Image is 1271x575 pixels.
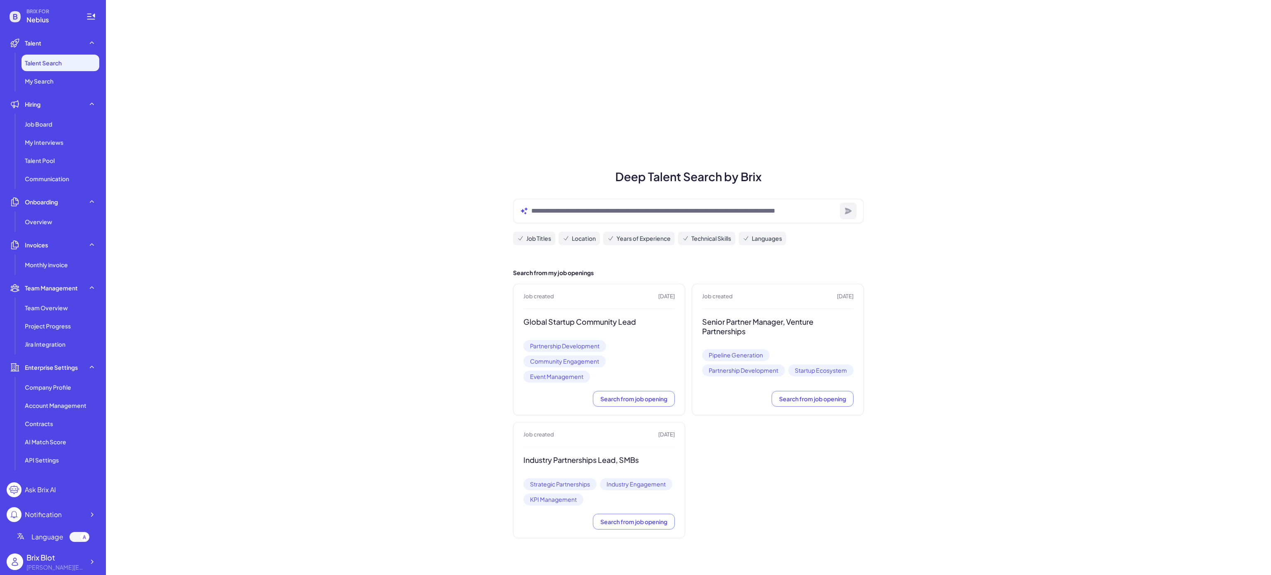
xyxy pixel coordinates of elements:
div: Notification [25,510,62,520]
span: Project Progress [25,322,71,330]
span: Startup Ecosystem [788,364,854,376]
span: Jira Integration [25,340,65,348]
span: Communication [25,175,69,183]
span: AI Match Score [25,438,66,446]
img: user_logo.png [7,553,23,570]
span: Years of Experience [616,234,671,243]
span: Event Management [523,371,590,383]
span: Job Titles [526,234,551,243]
span: Contracts [25,419,53,428]
span: My Search [25,77,53,85]
div: Brix Blot [26,552,84,563]
h3: Industry Partnerships Lead, SMBs [523,455,675,465]
span: Job created [523,431,554,439]
span: Industry Engagement [600,478,672,490]
span: Overview [25,218,52,226]
span: Nebius [26,15,76,25]
span: Strategic Partnerships [523,478,597,490]
span: Search from job opening [600,518,667,525]
button: Search from job opening [593,514,675,529]
span: Language [31,532,63,542]
span: KPI Management [523,494,583,506]
span: My Interviews [25,138,63,146]
span: Onboarding [25,198,58,206]
span: [DATE] [658,292,675,301]
div: blake@joinbrix.com [26,563,84,572]
h3: Senior Partner Manager, Venture Partnerships [702,317,854,336]
span: Technical Skills [691,234,731,243]
span: Enterprise Settings [25,363,78,371]
span: Talent Search [25,59,62,67]
h1: Deep Talent Search by Brix [503,168,874,185]
span: Talent [25,39,41,47]
span: Search from job opening [600,395,667,402]
span: Monthly invoice [25,261,68,269]
span: Team Overview [25,304,68,312]
span: [DATE] [658,431,675,439]
span: [DATE] [837,292,854,301]
span: Company Profile [25,383,71,391]
span: Team Management [25,284,78,292]
span: Job created [523,292,554,301]
span: Job created [702,292,733,301]
span: Partnership Development [523,340,606,352]
span: Languages [752,234,782,243]
span: Location [572,234,596,243]
span: BRIX FOR [26,8,76,15]
span: Hiring [25,100,41,108]
h3: Global Startup Community Lead [523,317,675,327]
div: Ask Brix AI [25,485,56,495]
span: Pipeline Generation [702,349,770,361]
span: Community Engagement [523,355,606,367]
h2: Search from my job openings [513,268,864,277]
span: Talent Pool [25,156,55,165]
button: Search from job opening [772,391,854,407]
span: API Settings [25,456,59,464]
span: Partnership Development [702,364,785,376]
span: Job Board [25,120,52,128]
span: Invoices [25,241,48,249]
span: Account Management [25,401,86,410]
span: Search from job opening [779,395,846,402]
button: Search from job opening [593,391,675,407]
